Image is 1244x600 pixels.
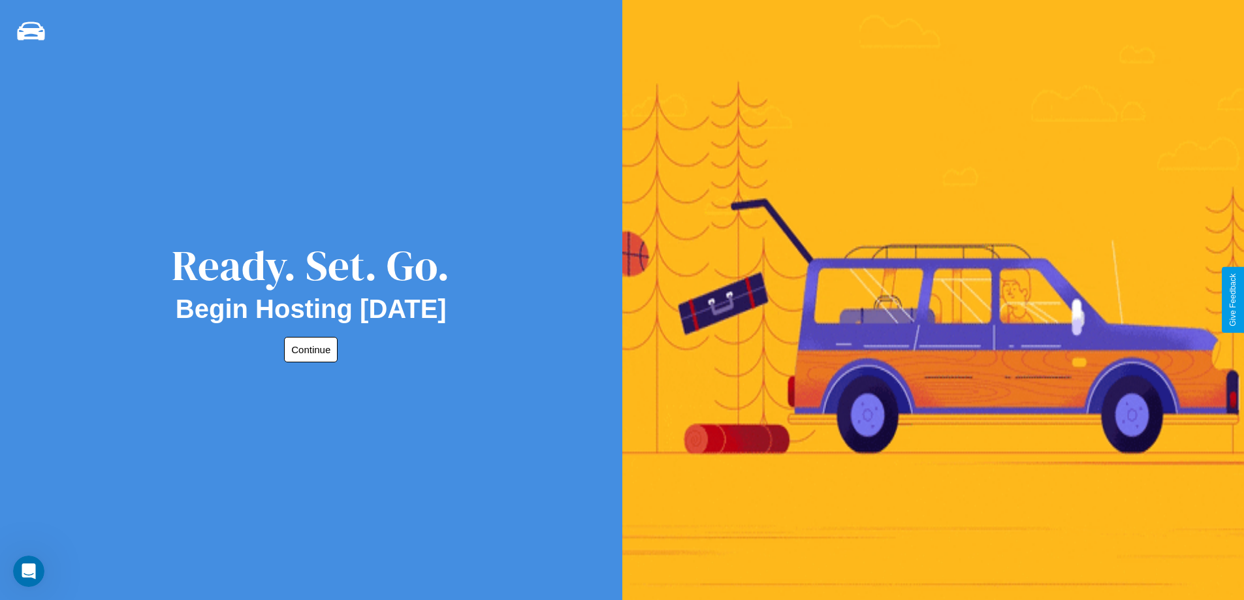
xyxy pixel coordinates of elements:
div: Ready. Set. Go. [172,236,450,294]
button: Continue [284,337,338,362]
iframe: Intercom live chat [13,556,44,587]
h2: Begin Hosting [DATE] [176,294,447,324]
div: Give Feedback [1228,274,1237,326]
